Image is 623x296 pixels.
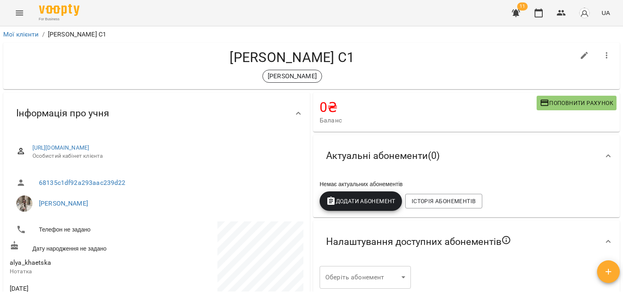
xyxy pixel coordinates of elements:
[326,150,440,162] span: Актуальні абонементи ( 0 )
[16,195,32,212] img: Євгенія
[10,284,155,294] span: [DATE]
[313,221,620,263] div: Налаштування доступних абонементів
[48,30,106,39] p: [PERSON_NAME] С1
[39,17,79,22] span: For Business
[10,3,29,23] button: Menu
[501,235,511,245] svg: Якщо не обрано жодного, клієнт зможе побачити всі публічні абонементи
[313,135,620,177] div: Актуальні абонементи(0)
[8,239,157,254] div: Дату народження не задано
[320,266,411,289] div: ​
[32,144,90,151] a: [URL][DOMAIN_NAME]
[39,179,126,187] a: 68135c1df92a293aac239d22
[42,30,45,39] li: /
[10,268,155,276] p: Нотатка
[10,49,575,66] h4: [PERSON_NAME] С1
[32,152,297,160] span: Особистий кабінет клієнта
[3,30,620,39] nav: breadcrumb
[598,5,613,20] button: UA
[579,7,590,19] img: avatar_s.png
[3,30,39,38] a: Мої клієнти
[537,96,617,110] button: Поповнити рахунок
[320,116,537,125] span: Баланс
[405,194,482,208] button: Історія абонементів
[320,191,402,211] button: Додати Абонемент
[262,70,322,83] div: [PERSON_NAME]
[540,98,613,108] span: Поповнити рахунок
[320,99,537,116] h4: 0 ₴
[39,199,88,207] a: [PERSON_NAME]
[326,196,395,206] span: Додати Абонемент
[517,2,528,11] span: 11
[602,9,610,17] span: UA
[10,221,155,238] li: Телефон не задано
[16,107,109,120] span: Інформація про учня
[10,259,51,266] span: alya_khaetska
[318,178,615,190] div: Немає актуальних абонементів
[3,92,310,134] div: Інформація про учня
[412,196,476,206] span: Історія абонементів
[39,4,79,16] img: Voopty Logo
[268,71,317,81] p: [PERSON_NAME]
[326,235,511,248] span: Налаштування доступних абонементів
